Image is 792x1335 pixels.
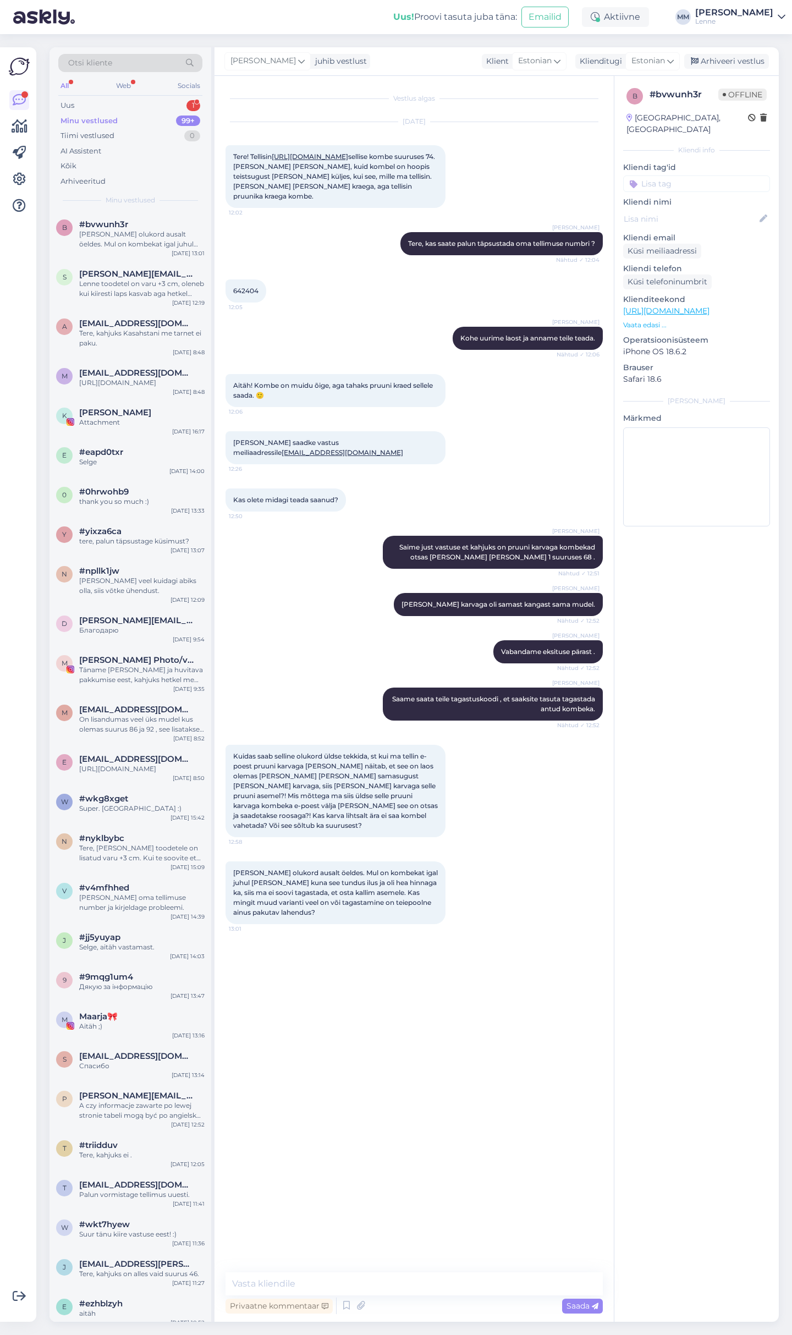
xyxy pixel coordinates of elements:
span: Nähtud ✓ 12:52 [557,664,599,672]
span: #v4mfhhed [79,883,129,893]
div: Дякую за інформацію [79,982,205,992]
span: e [62,1303,67,1311]
div: [GEOGRAPHIC_DATA], [GEOGRAPHIC_DATA] [626,112,748,135]
span: #triidduv [79,1140,118,1150]
div: Tere, kahjuks on alles vaid suurus 46. [79,1269,205,1279]
div: [DATE] 14:39 [170,913,205,921]
p: iPhone OS 18.6.2 [623,346,770,358]
span: d [62,619,67,628]
div: [DATE] 15:09 [170,863,205,871]
span: t [63,1184,67,1192]
b: Uus! [393,12,414,22]
span: 12:06 [229,408,270,416]
span: Nähtud ✓ 12:51 [558,569,599,578]
span: M [62,659,68,667]
div: All [58,79,71,93]
div: Palun vormistage tellimus uuesti. [79,1190,205,1200]
span: Tere, kas saate palun täpsustada oma tellimuse numbri ? [408,239,595,248]
div: Küsi telefoninumbrit [623,274,712,289]
div: [DATE] 12:19 [172,299,205,307]
span: e [62,451,67,459]
div: [PERSON_NAME] [695,8,773,17]
span: Aitäh! Kombe on muidu õige, aga tahaks pruuni kraed sellele saada. 🙂 [233,381,435,399]
div: [DATE] 13:33 [171,507,205,515]
div: juhib vestlust [311,56,367,67]
span: Vabandame eksituse pärast . [501,647,595,656]
div: Selge [79,457,205,467]
span: [PERSON_NAME] olukord ausalt öeldes. Mul on kombekat igal juhul [PERSON_NAME] kuna see tundus ilu... [233,869,439,916]
div: [DATE] 8:50 [173,774,205,782]
div: [DATE] 11:27 [172,1279,205,1287]
span: #0hrwohb9 [79,487,129,497]
img: Askly Logo [9,56,30,77]
a: [EMAIL_ADDRESS][DOMAIN_NAME] [282,448,403,457]
div: [DATE] 12:52 [171,1120,205,1129]
span: #yixza6ca [79,526,122,536]
div: Tiimi vestlused [61,130,114,141]
span: Magnus Heinmets Photo/video [79,655,194,665]
span: julija@klase.eu [79,1259,194,1269]
span: Maarja🎀 [79,1012,118,1021]
div: Lenne [695,17,773,26]
div: [DATE] 11:41 [173,1200,205,1208]
button: Emailid [521,7,569,28]
span: 12:58 [229,838,270,846]
span: marleenraudsepp@gmail.com [79,368,194,378]
div: Klient [482,56,509,67]
span: Sodi@inbox.lv [79,1051,194,1061]
div: [DATE] 16:17 [172,427,205,436]
div: [DATE] 8:52 [173,734,205,743]
span: #9mqg1um4 [79,972,133,982]
div: Attachment [79,417,205,427]
div: [PERSON_NAME] oma tellimuse number ja kirjeldage probleemi. [79,893,205,913]
div: # bvwunh3r [650,88,718,101]
span: w [61,1223,68,1232]
div: [PERSON_NAME] olukord ausalt öeldes. Mul on kombekat igal juhul [PERSON_NAME] kuna see tundus ilu... [79,229,205,249]
div: A czy informacje zawarte po lewej stronie tabeli mogą być po angielsku/ polsku? [79,1101,205,1120]
p: Safari 18.6 [623,373,770,385]
div: AI Assistent [61,146,101,157]
span: j [63,1263,66,1271]
span: v [62,887,67,895]
div: Благодарю [79,625,205,635]
div: aitäh [79,1309,205,1318]
div: [DATE] 13:16 [172,1031,205,1040]
span: #ezhblzyh [79,1299,123,1309]
span: 9 [63,976,67,984]
div: [PERSON_NAME] veel kuidagi abiks olla, siis võtke ühendust. [79,576,205,596]
div: Kõik [61,161,76,172]
div: [URL][DOMAIN_NAME] [79,764,205,774]
span: Kohe uurime laost ja anname teile teada. [460,334,595,342]
div: 1 [186,100,200,111]
span: s [63,273,67,281]
div: Minu vestlused [61,116,118,127]
span: e [62,758,67,766]
span: Estonian [631,55,665,67]
span: [PERSON_NAME] [552,584,599,592]
span: S [63,1055,67,1063]
div: Arhiveeri vestlus [684,54,769,69]
span: diana.stopite@inbox.lv [79,616,194,625]
span: Nähtud ✓ 12:52 [557,721,599,729]
span: [PERSON_NAME] [230,55,296,67]
span: #wkt7hyew [79,1219,130,1229]
div: Tere, kahjuks ei . [79,1150,205,1160]
div: Selge, aitäh vastamast. [79,942,205,952]
p: Vaata edasi ... [623,320,770,330]
span: 13:01 [229,925,270,933]
div: Vestlus algas [226,94,603,103]
div: Lenne toodetel on varu +3 cm, oleneb kui kiiresti laps kasvab aga hetkel oleks sobilik suurus 68 [79,279,205,299]
div: [PERSON_NAME] [623,396,770,406]
span: 12:05 [229,303,270,311]
p: Kliendi tag'id [623,162,770,173]
input: Lisa tag [623,175,770,192]
div: Tere, kahjuks Kasahstani me tarnet ei paku. [79,328,205,348]
span: Nähtud ✓ 12:06 [557,350,599,359]
span: #nyklbybc [79,833,124,843]
div: [DATE] 13:14 [172,1071,205,1079]
span: [PERSON_NAME] [552,631,599,640]
p: Kliendi telefon [623,263,770,274]
a: [PERSON_NAME]Lenne [695,8,785,26]
span: Estonian [518,55,552,67]
div: 0 [184,130,200,141]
